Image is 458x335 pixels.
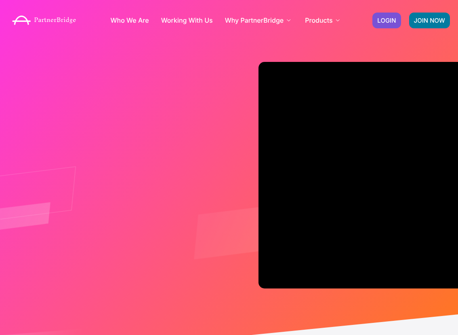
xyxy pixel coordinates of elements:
a: Why PartnerBridge [225,17,293,23]
a: LOGIN [372,13,401,28]
span: LOGIN [377,17,396,23]
span: JOIN NOW [414,17,445,23]
a: Who We Are [110,17,149,23]
a: JOIN NOW [409,13,450,28]
a: Working With Us [161,17,213,23]
a: Products [305,17,342,23]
